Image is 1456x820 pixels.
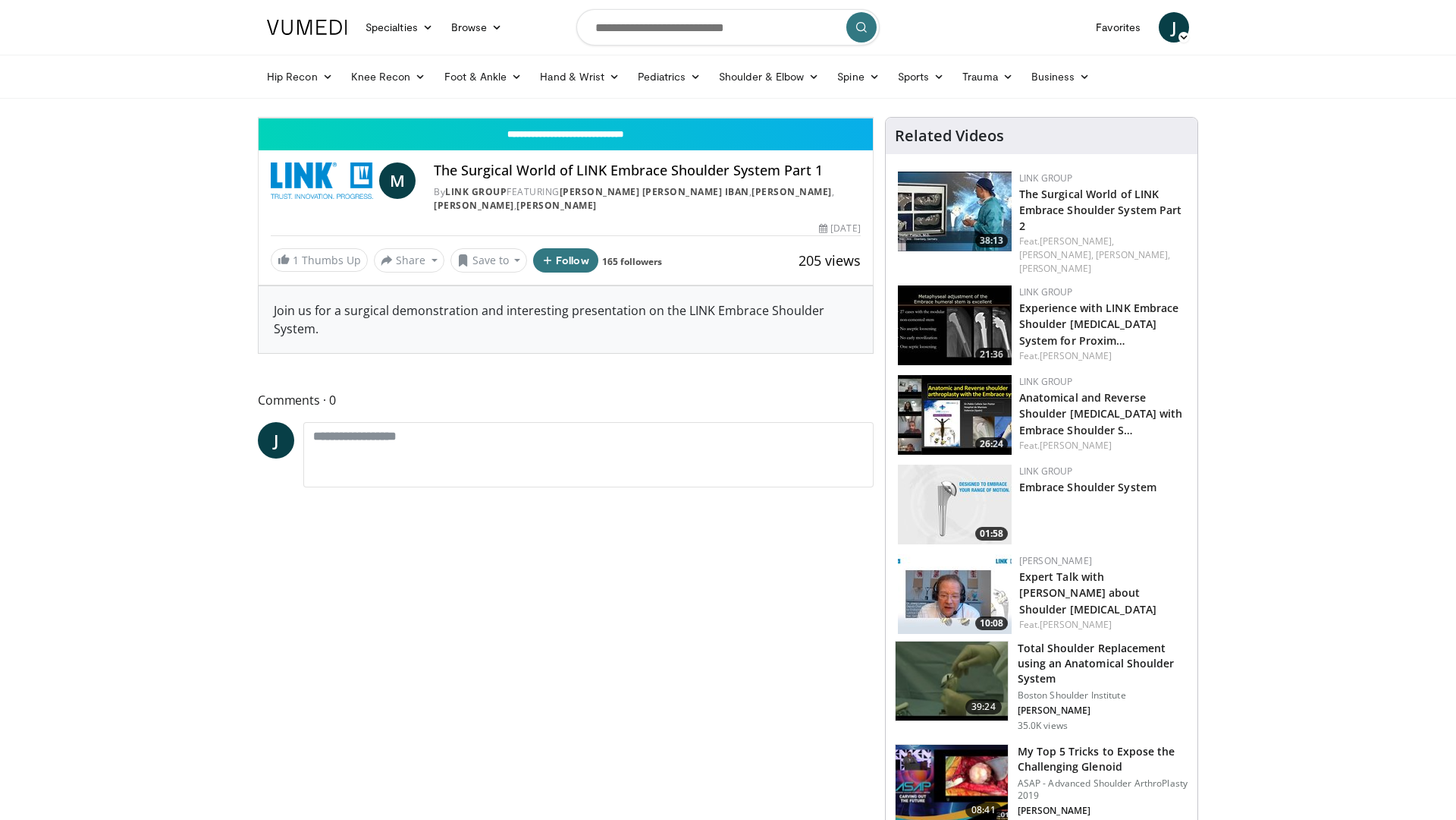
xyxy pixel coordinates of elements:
h4: Related Videos [895,127,1004,145]
a: [PERSON_NAME] [434,199,514,212]
a: 26:24 [898,375,1012,455]
a: Hip Recon [258,61,342,92]
a: Foot & Ankle [435,61,532,92]
p: [PERSON_NAME] [1018,805,1188,817]
a: [PERSON_NAME] [PERSON_NAME] Iban [560,185,749,198]
a: Browse [442,12,512,43]
img: VuMedi Logo [267,20,347,35]
img: LINK Group [271,162,373,199]
a: LINK Group [1019,172,1073,184]
a: [PERSON_NAME] [1040,349,1112,362]
a: Knee Recon [342,61,435,92]
a: LINK Group [1019,285,1073,298]
span: 10:08 [975,617,1008,630]
img: 1a230527-289e-4dd1-8080-311eacaa7ffb.150x105_q85_crop-smart_upscale.jpg [898,554,1012,634]
a: J [258,422,294,459]
div: Feat. [1019,349,1185,363]
a: The Surgical World of LINK Embrace Shoulder System Part 2 [1019,187,1182,233]
h4: The Surgical World of LINK Embrace Shoulder System Part 1 [434,162,860,179]
div: Feat. [1019,439,1185,453]
a: Pediatrics [629,61,710,92]
div: [DATE] [819,222,860,235]
a: [PERSON_NAME], [1019,248,1094,261]
a: 165 followers [602,255,662,268]
a: [PERSON_NAME], [1096,248,1170,261]
a: LINK Group [1019,375,1073,388]
span: 205 views [799,251,861,270]
a: 01:58 [898,465,1012,544]
a: Favorites [1087,12,1150,43]
h3: My Top 5 Tricks to Expose the Challenging Glenoid [1018,744,1188,774]
a: [PERSON_NAME], [1040,235,1114,248]
a: [PERSON_NAME] [1040,439,1112,452]
input: Search topics, interventions [576,9,880,46]
div: Join us for a surgical demonstration and interesting presentation on the LINK Embrace Shoulder Sy... [259,286,873,353]
a: Sports [889,61,954,92]
a: 38:13 [898,172,1012,251]
a: Embrace Shoulder System [1019,480,1156,494]
p: ASAP - Advanced Shoulder ArthroPlasty 2019 [1018,777,1188,802]
a: J [1159,12,1189,43]
a: Spine [828,61,888,92]
img: ebf1f654-8552-4d5b-a54a-d120c62e7da9.150x105_q85_crop-smart_upscale.jpg [898,172,1012,251]
a: Specialties [356,12,442,43]
a: LINK Group [445,185,507,198]
span: 08:41 [965,803,1002,818]
div: Feat. [1019,618,1185,632]
img: 752a9a8f-31c0-4711-afba-925f1dc6233b.150x105_q85_crop-smart_upscale.jpg [898,465,1012,544]
span: 39:24 [965,699,1002,714]
span: 21:36 [975,348,1008,361]
span: 1 [293,253,299,267]
img: 2724ac43-c68a-4f53-ad78-ebfb911fc6f2.150x105_q85_crop-smart_upscale.jpg [898,375,1012,455]
div: Feat. [1019,235,1185,276]
a: Experience with LINK Embrace Shoulder [MEDICAL_DATA] System for Proxim… [1019,301,1179,347]
p: 35.0K views [1018,720,1068,732]
a: 10:08 [898,554,1012,634]
p: [PERSON_NAME] [1018,705,1188,717]
span: 38:13 [975,234,1008,248]
a: [PERSON_NAME] [1019,262,1091,275]
a: Trauma [953,61,1022,92]
a: [PERSON_NAME] [516,199,597,212]
a: 21:36 [898,285,1012,365]
button: Share [374,248,444,273]
a: LINK Group [1019,465,1073,478]
a: 1 Thumbs Up [271,248,368,272]
a: Anatomical and Reverse Shoulder [MEDICAL_DATA] with Embrace Shoulder S… [1019,390,1183,437]
a: [PERSON_NAME] [1040,618,1112,631]
a: Expert Talk with [PERSON_NAME] about Shoulder [MEDICAL_DATA] [1019,569,1156,616]
p: Boston Shoulder Institute [1018,689,1188,702]
span: 26:24 [975,437,1008,451]
a: Business [1022,61,1100,92]
img: 285b233f-d3c2-45e5-beb4-0d7c7e162a50.150x105_q85_crop-smart_upscale.jpg [898,285,1012,365]
a: [PERSON_NAME] [752,185,832,198]
button: Follow [533,248,598,273]
span: Comments 0 [258,390,874,410]
a: Hand & Wrist [531,61,629,92]
h3: Total Shoulder Replacement using an Anatomical Shoulder System [1018,641,1188,686]
a: [PERSON_NAME] [1019,554,1092,567]
div: By FEATURING , , , [434,185,860,213]
a: Shoulder & Elbow [710,61,828,92]
span: 01:58 [975,527,1008,541]
button: Save to [450,248,528,273]
a: 39:24 Total Shoulder Replacement using an Anatomical Shoulder System Boston Shoulder Institute [P... [895,641,1188,732]
a: M [379,162,416,199]
img: 38824_0000_3.png.150x105_q85_crop-smart_upscale.jpg [896,642,1008,721]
